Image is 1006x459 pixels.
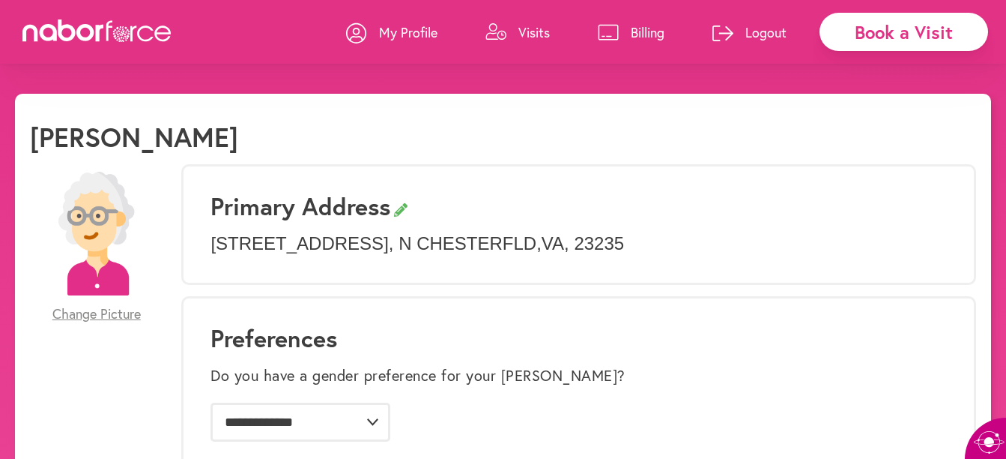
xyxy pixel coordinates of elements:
span: Change Picture [52,306,141,322]
p: Billing [631,23,664,41]
label: Do you have a gender preference for your [PERSON_NAME]? [210,367,625,385]
h3: Primary Address [210,192,947,220]
h1: [PERSON_NAME] [30,121,238,153]
p: Visits [518,23,550,41]
a: My Profile [346,10,437,55]
p: Logout [745,23,787,41]
div: Book a Visit [819,13,988,51]
p: My Profile [379,23,437,41]
img: efc20bcf08b0dac87679abea64c1faab.png [34,172,158,295]
a: Logout [712,10,787,55]
a: Visits [485,10,550,55]
h1: Preferences [210,324,947,352]
p: [STREET_ADDRESS] , N CHESTERFLD , VA , 23235 [210,233,947,255]
a: Billing [598,10,664,55]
